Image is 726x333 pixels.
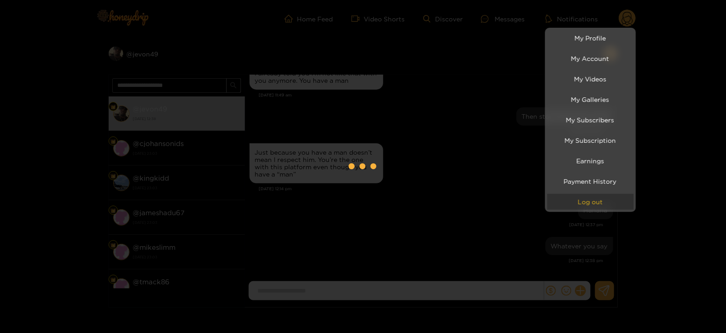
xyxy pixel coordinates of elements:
a: My Videos [547,71,634,87]
a: My Subscription [547,132,634,148]
button: Log out [547,194,634,210]
a: My Galleries [547,91,634,107]
a: My Profile [547,30,634,46]
a: My Subscribers [547,112,634,128]
a: Earnings [547,153,634,169]
a: Payment History [547,173,634,189]
a: My Account [547,50,634,66]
